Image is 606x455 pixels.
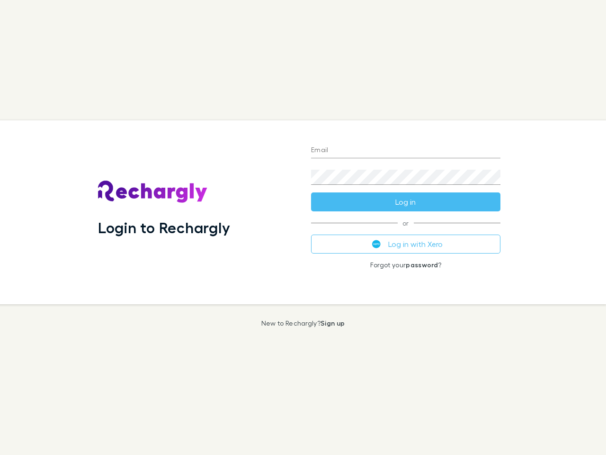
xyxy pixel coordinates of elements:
p: New to Rechargly? [261,319,345,327]
p: Forgot your ? [311,261,500,269]
img: Rechargly's Logo [98,181,208,203]
button: Log in with Xero [311,235,500,254]
h1: Login to Rechargly [98,218,230,237]
img: Xero's logo [372,240,381,248]
a: Sign up [321,319,345,327]
button: Log in [311,192,500,211]
a: password [406,261,438,269]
